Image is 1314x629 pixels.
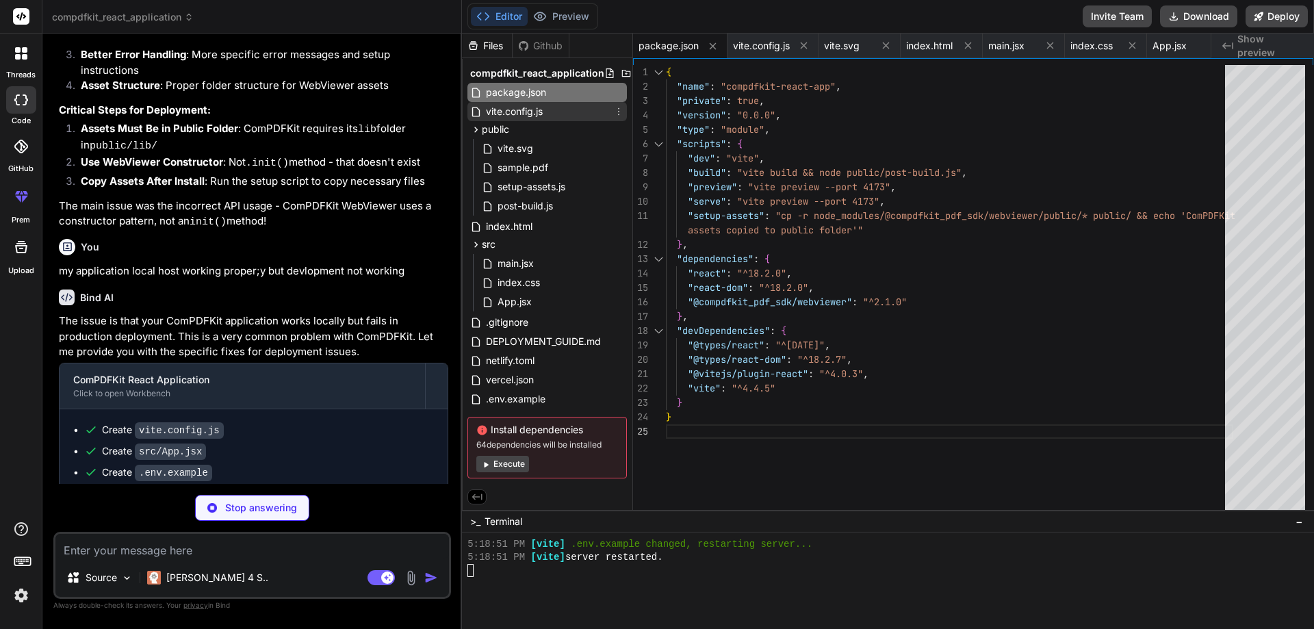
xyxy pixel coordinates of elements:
[775,339,825,351] span: "^[DATE]"
[633,281,648,295] div: 15
[753,253,759,265] span: :
[688,382,721,394] span: "vite"
[633,94,648,108] div: 3
[633,424,648,439] div: 25
[633,137,648,151] div: 6
[633,381,648,396] div: 22
[496,159,550,176] span: sample.pdf
[81,79,160,92] strong: Asset Structure
[485,103,544,120] span: vite.config.js
[879,195,885,207] span: ,
[633,65,648,79] div: 1
[1152,39,1187,53] span: App.jsx
[1246,5,1308,27] button: Deploy
[639,39,699,53] span: package.json
[102,423,224,437] div: Create
[135,422,224,439] code: vite.config.js
[962,166,967,179] span: ,
[496,140,534,157] span: vite.svg
[677,80,710,92] span: "name"
[737,166,962,179] span: "vite build && node public/post-build.js"
[496,198,554,214] span: post-build.js
[70,121,448,155] li: : ComPDFKit requires its folder in
[759,94,764,107] span: ,
[775,209,1049,222] span: "cp -r node_modules/@compdfkit_pdf_sdk/webviewer/p
[633,396,648,410] div: 23
[482,238,495,251] span: src
[485,84,547,101] span: package.json
[53,599,451,612] p: Always double-check its answers. Your in Bind
[633,252,648,266] div: 13
[688,267,726,279] span: "react"
[688,209,764,222] span: "setup-assets"
[721,80,836,92] span: "compdfkit-react-app"
[677,396,682,409] span: }
[836,80,841,92] span: ,
[677,138,726,150] span: "scripts"
[485,352,536,369] span: netlify.toml
[737,267,786,279] span: "^18.2.0"
[649,137,667,151] div: Click to collapse the range.
[688,368,808,380] span: "@vitejs/plugin-react"
[52,10,194,24] span: compdfkit_react_application
[70,155,448,174] li: : Not method - that doesn't exist
[633,410,648,424] div: 24
[775,109,781,121] span: ,
[633,324,648,338] div: 18
[135,444,206,460] code: src/App.jsx
[677,109,726,121] span: "version"
[890,181,896,193] span: ,
[476,439,618,450] span: 64 dependencies will be installed
[863,296,907,308] span: "^2.1.0"
[737,181,743,193] span: :
[710,80,715,92] span: :
[764,253,770,265] span: {
[759,152,764,164] span: ,
[485,391,547,407] span: .env.example
[732,382,775,394] span: "^4.4.5"
[808,281,814,294] span: ,
[485,218,534,235] span: index.html
[988,39,1025,53] span: main.jsx
[70,78,448,97] li: : Proper folder structure for WebViewer assets
[781,324,786,337] span: {
[633,180,648,194] div: 9
[81,175,205,188] strong: Copy Assets After Install
[424,571,438,585] img: icon
[59,103,211,116] strong: Critical Steps for Deployment:
[565,551,663,564] span: server restarted.
[403,570,419,586] img: attachment
[476,423,618,437] span: Install dependencies
[90,34,158,45] code: public/lib/
[73,373,411,387] div: ComPDFKit React Application
[633,209,648,223] div: 11
[633,108,648,123] div: 4
[571,538,812,551] span: .env.example changed, restarting server...
[649,324,667,338] div: Click to collapse the range.
[485,333,602,350] span: DEPLOYMENT_GUIDE.md
[633,238,648,252] div: 12
[863,368,868,380] span: ,
[726,267,732,279] span: :
[470,515,480,528] span: >_
[726,166,732,179] span: :
[485,515,522,528] span: Terminal
[513,39,569,53] div: Github
[726,138,732,150] span: :
[246,157,289,169] code: .init()
[666,411,671,423] span: }
[467,538,525,551] span: 5:18:51 PM
[190,216,227,228] code: init()
[824,39,860,53] span: vite.svg
[721,382,726,394] span: :
[726,152,759,164] span: "vite"
[764,209,770,222] span: :
[677,123,710,136] span: "type"
[819,368,863,380] span: "^4.0.3"
[81,48,186,61] strong: Better Error Handling
[496,294,533,310] span: App.jsx
[166,571,268,585] p: [PERSON_NAME] 4 S..
[633,166,648,180] div: 8
[688,296,852,308] span: "@compdfkit_pdf_sdk/webviewer"
[73,388,411,399] div: Click to open Workbench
